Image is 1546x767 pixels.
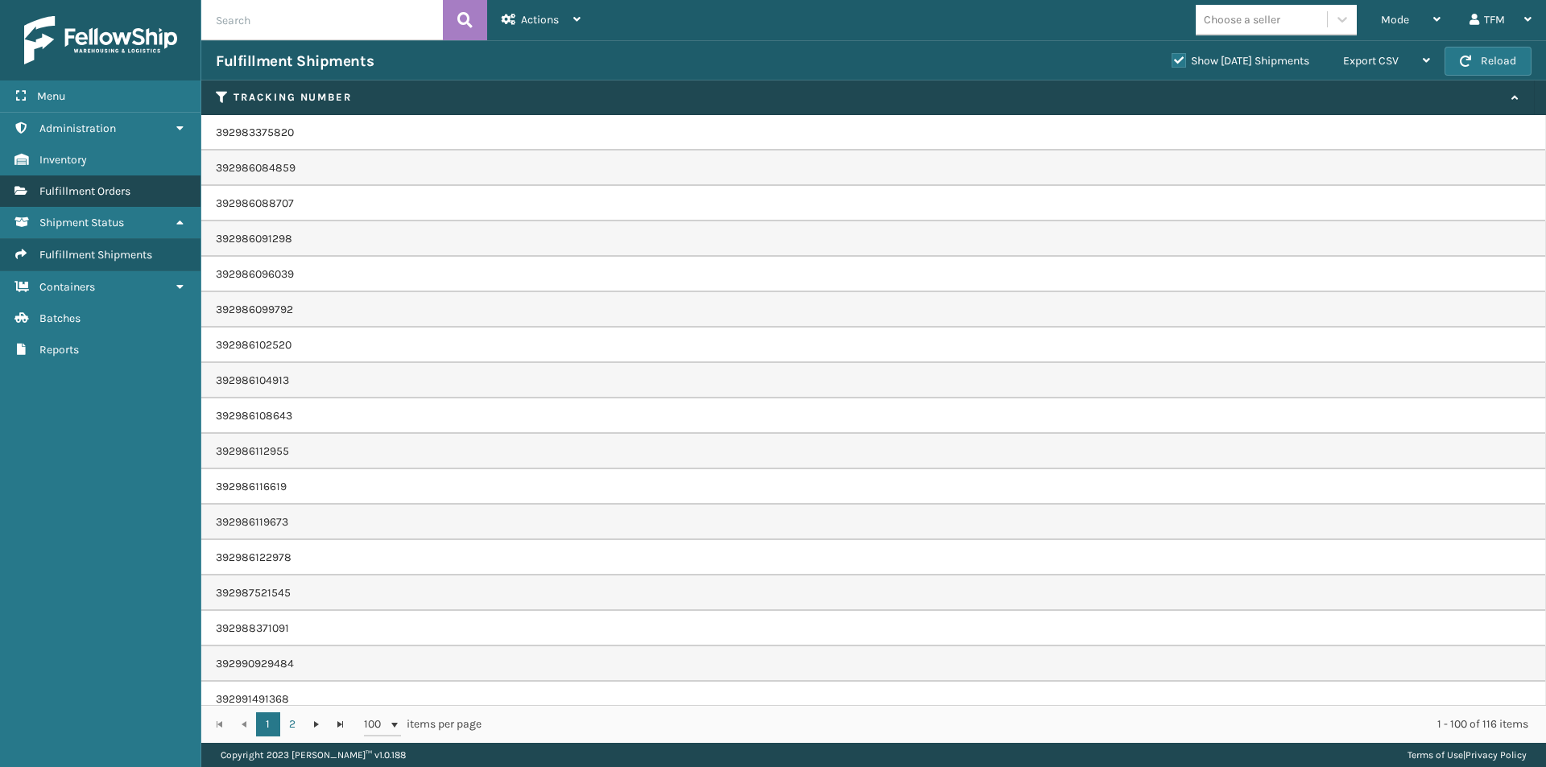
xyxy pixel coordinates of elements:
td: 392990929484 [201,646,1546,682]
span: Go to the next page [310,718,323,731]
label: Tracking Number [234,90,1503,105]
span: Shipment Status [39,216,124,229]
span: Menu [37,89,65,103]
td: 392986104913 [201,363,1546,398]
span: 100 [364,716,388,732]
a: 1 [256,712,280,736]
h3: Fulfillment Shipments [216,52,374,71]
td: 392991491368 [201,682,1546,717]
span: Inventory [39,153,87,167]
td: 392986099792 [201,292,1546,328]
td: 392986102520 [201,328,1546,363]
a: Terms of Use [1408,749,1463,761]
a: Go to the last page [329,712,353,736]
p: Copyright 2023 [PERSON_NAME]™ v 1.0.188 [221,743,406,767]
span: Fulfillment Shipments [39,248,152,262]
td: 392986119673 [201,505,1546,540]
span: Administration [39,122,116,135]
label: Show [DATE] Shipments [1172,54,1309,68]
td: 392988371091 [201,611,1546,646]
span: Containers [39,280,95,294]
span: items per page [364,712,482,736]
td: 392986122978 [201,540,1546,575]
td: 392986088707 [201,186,1546,221]
td: 392986116619 [201,469,1546,505]
td: 392986096039 [201,257,1546,292]
div: Choose a seller [1204,11,1280,28]
button: Reload [1445,47,1532,76]
span: Export CSV [1343,54,1399,68]
td: 392986084859 [201,151,1546,186]
span: Batches [39,311,81,325]
span: Fulfillment Orders [39,184,130,198]
span: Reports [39,343,79,357]
a: 2 [280,712,304,736]
span: Actions [521,13,559,27]
span: Go to the last page [334,718,347,731]
img: logo [24,16,177,64]
span: Mode [1381,13,1409,27]
div: 1 - 100 of 116 items [504,716,1528,732]
td: 392986112955 [201,434,1546,469]
a: Go to the next page [304,712,329,736]
td: 392983375820 [201,115,1546,151]
div: | [1408,743,1527,767]
td: 392986108643 [201,398,1546,434]
a: Privacy Policy [1465,749,1527,761]
td: 392986091298 [201,221,1546,257]
td: 392987521545 [201,575,1546,611]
